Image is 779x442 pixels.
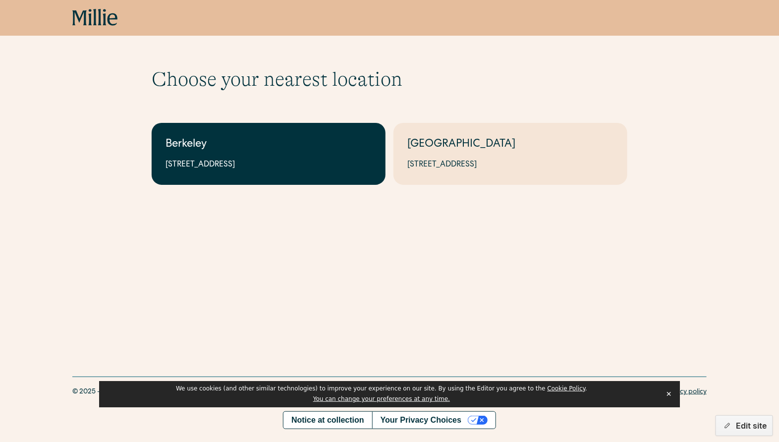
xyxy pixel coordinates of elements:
[547,385,585,392] a: Cookie Policy
[283,412,372,429] a: Notice at collection
[393,123,627,185] a: [GEOGRAPHIC_DATA][STREET_ADDRESS]
[664,387,707,397] a: Privacy policy
[372,412,496,429] button: Your Privacy Choices
[313,395,450,403] button: You can change your preferences at any time.
[716,415,773,436] button: Edit site
[152,67,627,91] h1: Choose your nearest location
[72,387,195,397] div: © 2025 - [PERSON_NAME] Health, Inc.
[662,387,676,401] button: Close
[152,123,386,185] a: Berkeley[STREET_ADDRESS]
[407,159,613,171] div: [STREET_ADDRESS]
[166,159,372,171] div: [STREET_ADDRESS]
[407,137,613,153] div: [GEOGRAPHIC_DATA]
[176,385,587,392] span: We use cookies (and other similar technologies) to improve your experience on our site. By using ...
[166,137,372,153] div: Berkeley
